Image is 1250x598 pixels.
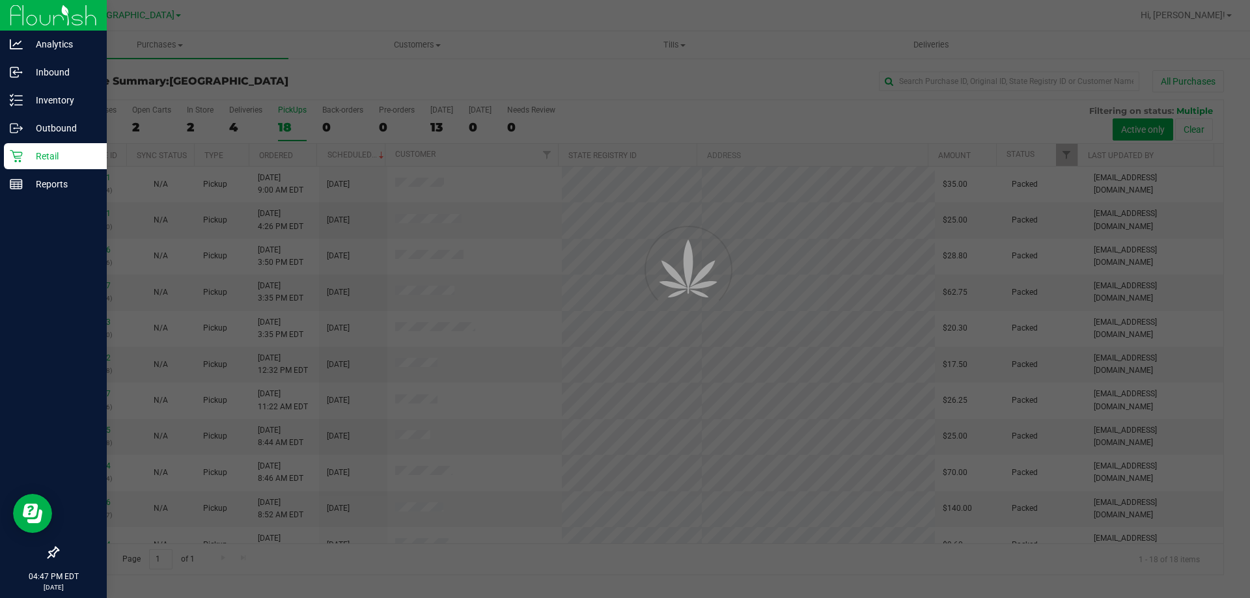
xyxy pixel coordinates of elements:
[23,36,101,52] p: Analytics
[10,150,23,163] inline-svg: Retail
[10,38,23,51] inline-svg: Analytics
[23,64,101,80] p: Inbound
[23,176,101,192] p: Reports
[10,122,23,135] inline-svg: Outbound
[13,494,52,533] iframe: Resource center
[23,120,101,136] p: Outbound
[10,66,23,79] inline-svg: Inbound
[10,94,23,107] inline-svg: Inventory
[6,571,101,582] p: 04:47 PM EDT
[23,92,101,108] p: Inventory
[6,582,101,592] p: [DATE]
[23,148,101,164] p: Retail
[10,178,23,191] inline-svg: Reports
